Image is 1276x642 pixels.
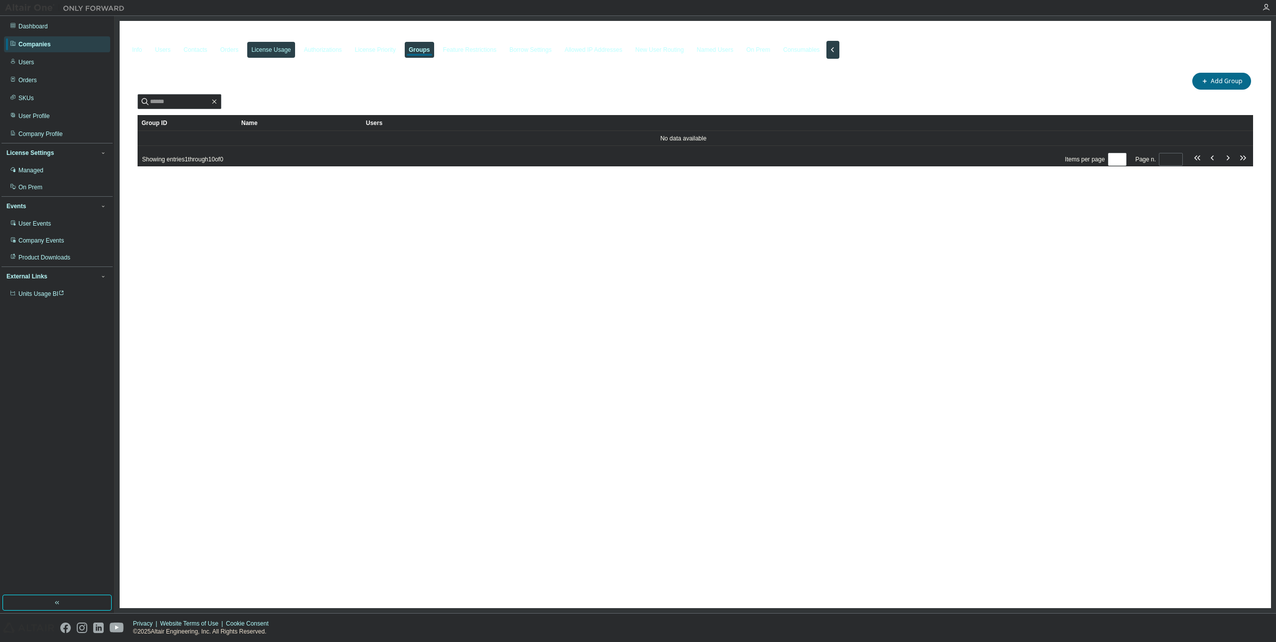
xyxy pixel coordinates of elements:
div: Orders [18,76,37,84]
img: Altair One [5,3,130,13]
img: linkedin.svg [93,623,104,633]
div: Allowed IP Addresses [565,46,623,54]
div: Users [18,58,34,66]
button: Add Group [1192,73,1251,90]
div: Groups [409,46,430,54]
div: Consumables [783,46,819,54]
div: Company Profile [18,130,63,138]
img: youtube.svg [110,623,124,633]
td: No data available [138,131,1229,146]
img: altair_logo.svg [3,623,54,633]
div: Info [132,46,142,54]
img: facebook.svg [60,623,71,633]
div: Authorizations [304,46,342,54]
div: Users [155,46,170,54]
div: Borrow Settings [509,46,552,54]
div: Contacts [183,46,207,54]
div: Managed [18,166,43,174]
span: Items per page [1065,153,1126,166]
div: Company Events [18,237,64,245]
div: Companies [18,40,51,48]
div: User Profile [18,112,50,120]
div: Group ID [142,115,233,131]
div: Product Downloads [18,254,70,261]
div: Named Users [697,46,733,54]
div: Name [241,115,358,131]
div: Users [366,115,1225,131]
span: Page n. [1135,153,1183,166]
span: NYIT - 88947 [126,27,186,38]
div: Privacy [133,620,160,628]
div: Feature Restrictions [443,46,496,54]
span: Showing entries 1 through 10 of 0 [142,156,223,163]
p: © 2025 Altair Engineering, Inc. All Rights Reserved. [133,628,275,636]
div: On Prem [746,46,770,54]
div: External Links [6,272,47,280]
div: New User Routing [635,46,683,54]
div: License Settings [6,149,54,157]
div: Website Terms of Use [160,620,226,628]
div: Orders [220,46,239,54]
div: Events [6,202,26,210]
button: 10 [1111,155,1124,163]
img: instagram.svg [77,623,87,633]
div: Cookie Consent [226,620,274,628]
div: On Prem [18,183,42,191]
span: Groups (0) [138,76,186,87]
div: Dashboard [18,22,48,30]
div: User Events [18,220,51,228]
div: License Priority [355,46,396,54]
div: SKUs [18,94,34,102]
span: Units Usage BI [18,290,64,297]
div: License Usage [251,46,291,54]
